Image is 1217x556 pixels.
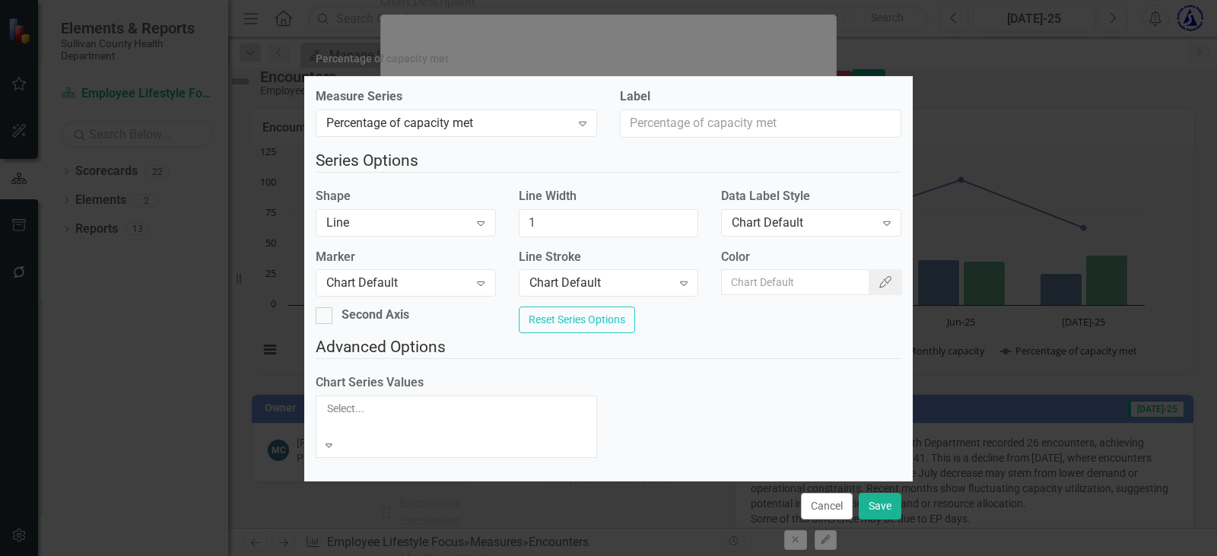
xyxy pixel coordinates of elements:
button: Cancel [801,493,853,519]
div: Percentage of capacity met [316,53,449,65]
input: Percentage of capacity met [620,110,901,138]
label: Marker [316,249,496,266]
div: Percentage of capacity met [326,115,570,132]
label: Shape [316,188,496,205]
input: Chart Default [721,269,869,295]
legend: Advanced Options [316,335,901,359]
button: Save [859,493,901,519]
div: Chart Default [326,275,469,292]
input: Chart Default [519,209,699,237]
label: Data Label Style [721,188,901,205]
label: Color [721,249,901,266]
label: Measure Series [316,88,597,106]
label: Line Width [519,188,699,205]
legend: Series Options [316,149,901,173]
label: Chart Series Values [316,374,597,392]
div: Second Axis [342,307,409,324]
div: Select... [327,401,586,416]
label: Label [620,88,901,106]
div: Chart Default [732,214,874,231]
button: Reset Series Options [519,307,635,333]
label: Line Stroke [519,249,699,266]
div: Line [326,214,469,231]
div: Chart Default [529,275,672,292]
